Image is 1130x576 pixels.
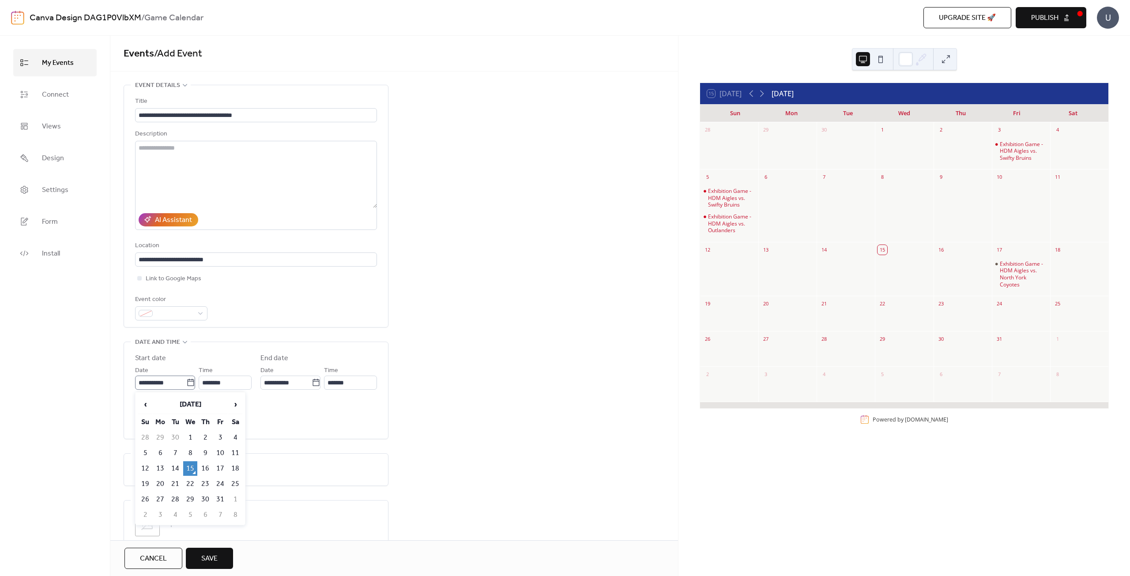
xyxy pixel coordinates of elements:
div: 6 [761,172,771,182]
td: 9 [198,446,212,460]
td: 30 [168,430,182,445]
span: Date [260,365,274,376]
span: Cancel [140,553,167,564]
div: 26 [703,334,712,344]
div: 29 [878,334,887,344]
span: Design [42,151,64,166]
span: Settings [42,183,68,197]
th: Tu [168,415,182,429]
div: Tue [820,105,876,122]
div: Start date [135,353,166,364]
span: Views [42,120,61,134]
a: Connect [13,81,97,108]
div: Event color [135,294,206,305]
div: 11 [1053,172,1062,182]
span: Form [42,215,58,229]
span: / Add Event [154,44,202,64]
div: 3 [761,369,771,379]
span: Install [42,247,60,261]
td: 10 [213,446,227,460]
div: 24 [994,299,1004,309]
td: 14 [168,461,182,476]
td: 28 [138,430,152,445]
button: Cancel [124,548,182,569]
span: Date [135,365,148,376]
td: 4 [168,508,182,522]
span: Save [201,553,218,564]
div: [DATE] [772,88,794,99]
td: 3 [153,508,167,522]
div: Location [135,241,375,251]
th: Fr [213,415,227,429]
div: Mon [764,105,820,122]
div: 6 [936,369,946,379]
div: Exhibition Game - HDM Aigles vs. Outlanders [700,213,758,234]
div: 14 [819,245,829,255]
th: Sa [228,415,242,429]
div: 21 [819,299,829,309]
div: Powered by [873,416,948,423]
td: 26 [138,492,152,507]
div: Exhibition Game - HDM Aigles vs. Swifty Bruins [700,188,758,208]
td: 27 [153,492,167,507]
div: 22 [878,299,887,309]
span: › [229,395,242,413]
th: We [183,415,197,429]
span: Connect [42,88,69,102]
td: 17 [213,461,227,476]
div: 15 [878,245,887,255]
td: 3 [213,430,227,445]
div: Title [135,96,375,107]
td: 15 [183,461,197,476]
a: My Events [13,49,97,76]
td: 6 [198,508,212,522]
div: 9 [936,172,946,182]
div: 5 [703,172,712,182]
div: Exhibition Game - HDM Aigles vs. Swifty Bruins [1000,141,1047,162]
th: [DATE] [153,395,227,414]
div: Wed [876,105,933,122]
img: logo [11,11,24,25]
a: [DOMAIN_NAME] [905,416,948,423]
td: 29 [153,430,167,445]
td: 24 [213,477,227,491]
span: Link to Google Maps [146,274,201,284]
td: 6 [153,446,167,460]
td: 2 [138,508,152,522]
div: Description [135,129,375,139]
span: Publish [1031,13,1058,23]
th: Th [198,415,212,429]
td: 5 [138,446,152,460]
td: 20 [153,477,167,491]
td: 1 [228,492,242,507]
b: / [141,10,144,26]
div: 17 [994,245,1004,255]
a: Views [13,113,97,140]
div: Sat [1045,105,1101,122]
div: 31 [994,334,1004,344]
td: 31 [213,492,227,507]
td: 7 [213,508,227,522]
div: 18 [1053,245,1062,255]
div: Sun [707,105,764,122]
td: 13 [153,461,167,476]
td: 12 [138,461,152,476]
div: 4 [819,369,829,379]
div: 2 [936,125,946,135]
div: 28 [703,125,712,135]
div: Exhibition Game - HDM Aigles vs. North York Coyotes [992,260,1050,288]
th: Mo [153,415,167,429]
td: 5 [183,508,197,522]
td: 8 [228,508,242,522]
div: 2 [703,369,712,379]
td: 22 [183,477,197,491]
span: My Events [42,56,74,70]
a: Design [13,144,97,172]
div: 7 [819,172,829,182]
td: 28 [168,492,182,507]
div: 3 [994,125,1004,135]
div: 8 [1053,369,1062,379]
div: 10 [994,172,1004,182]
td: 16 [198,461,212,476]
td: 21 [168,477,182,491]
